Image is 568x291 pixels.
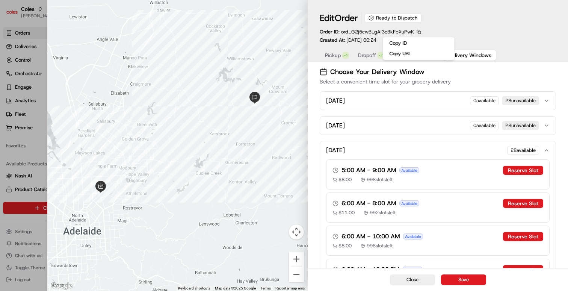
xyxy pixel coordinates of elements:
[470,121,499,130] div: 0 available
[341,199,396,208] span: 6:00 AM - 8:00 AM
[441,274,486,285] button: Save
[260,286,271,290] a: Terms (opens in new tab)
[320,117,556,135] button: [DATE]0available28unavailable
[326,121,345,130] h4: [DATE]
[402,267,422,273] div: Available
[370,209,396,216] span: 992 slot s left
[341,265,399,274] span: 6:00 AM - 12:00 PM
[502,121,539,130] div: 28 unavailable
[341,232,400,241] span: 6:00 AM - 10:00 AM
[367,176,393,183] span: 998 slot s left
[335,12,358,24] span: Order
[399,200,419,206] div: Available
[364,14,421,23] div: Ready to Dispatch
[338,176,352,183] span: $8.00
[358,52,376,59] span: Dropoff
[320,37,376,44] p: Created At:
[507,146,539,155] div: 28 available
[289,252,304,267] button: Zoom in
[289,224,304,239] button: Map camera controls
[503,199,543,208] button: Reserve Slot
[390,274,435,285] button: Close
[326,146,345,155] h4: [DATE]
[503,265,543,274] button: Reserve Slot
[49,281,74,291] img: Google
[49,281,74,291] a: Open this area in Google Maps (opens a new window)
[448,52,491,59] span: Delivery Windows
[341,29,414,35] span: ord_G2j5cwBLgAi3eBkFbXuPwK
[320,92,556,110] button: [DATE]0available28unavailable
[320,78,556,85] p: Select a convenient time slot for your grocery delivery
[320,67,556,77] h3: Choose Your Delivery Window
[289,267,304,282] button: Zoom out
[325,52,341,59] span: Pickup
[502,96,539,105] div: 28 unavailable
[338,242,352,249] span: $8.00
[338,209,355,216] span: $11.00
[399,167,419,173] div: Available
[346,37,376,43] span: [DATE] 00:24
[367,242,393,249] span: 998 slot s left
[320,141,556,159] button: [DATE]28available
[215,286,256,290] span: Map data ©2025 Google
[320,29,414,35] p: Order ID:
[385,39,453,48] button: Copy ID
[326,96,345,105] h4: [DATE]
[275,286,305,290] a: Report a map error
[178,286,210,291] button: Keyboard shortcuts
[341,166,396,175] span: 5:00 AM - 9:00 AM
[320,12,358,24] h1: Edit
[503,166,543,175] button: Reserve Slot
[403,233,423,239] div: Available
[385,49,453,58] button: Copy URL
[470,96,499,105] div: 0 available
[503,232,543,241] button: Reserve Slot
